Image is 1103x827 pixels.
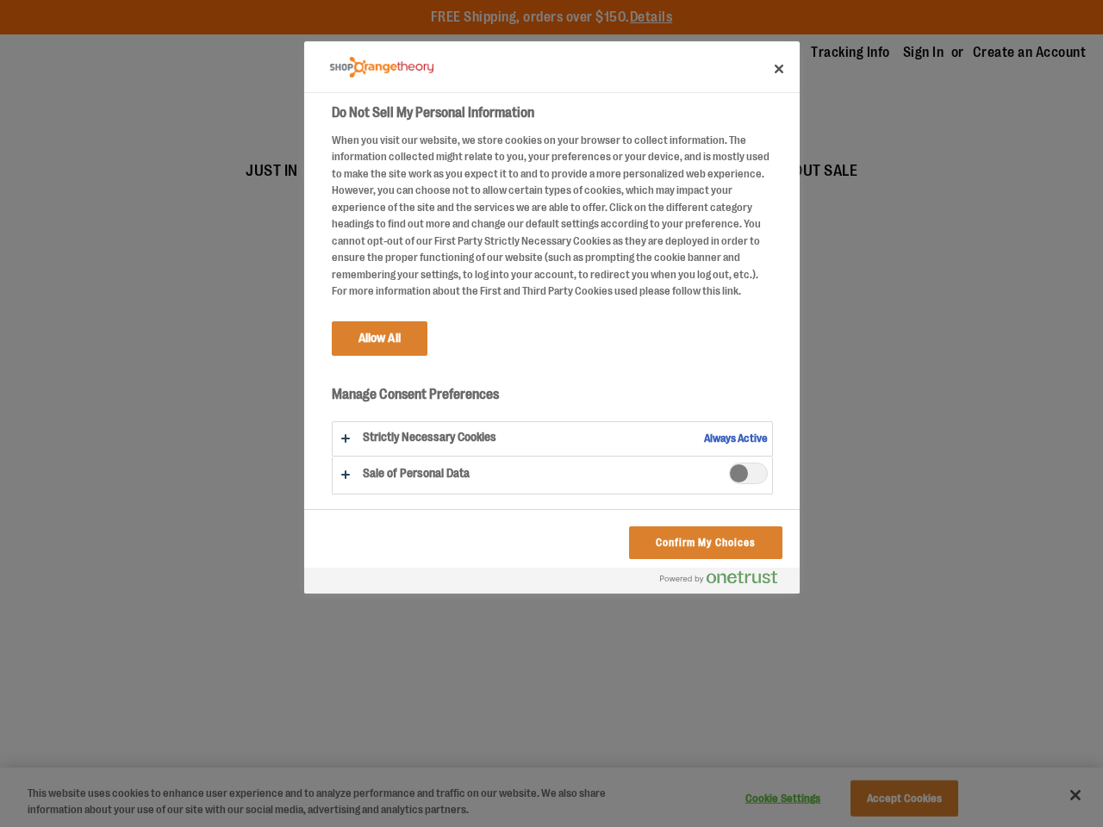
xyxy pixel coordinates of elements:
[304,41,800,594] div: Preference center
[304,41,800,594] div: Do Not Sell My Personal Information
[760,50,798,88] button: Close
[660,570,777,584] img: Powered by OneTrust Opens in a new Tab
[332,103,773,123] h2: Do Not Sell My Personal Information
[330,57,433,78] img: Company Logo
[332,321,427,356] button: Allow All
[332,132,773,300] div: When you visit our website, we store cookies on your browser to collect information. The informat...
[660,570,791,592] a: Powered by OneTrust Opens in a new Tab
[330,50,433,84] div: Company Logo
[629,526,782,559] button: Confirm My Choices
[332,386,773,413] h3: Manage Consent Preferences
[729,463,768,484] span: Sale of Personal Data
